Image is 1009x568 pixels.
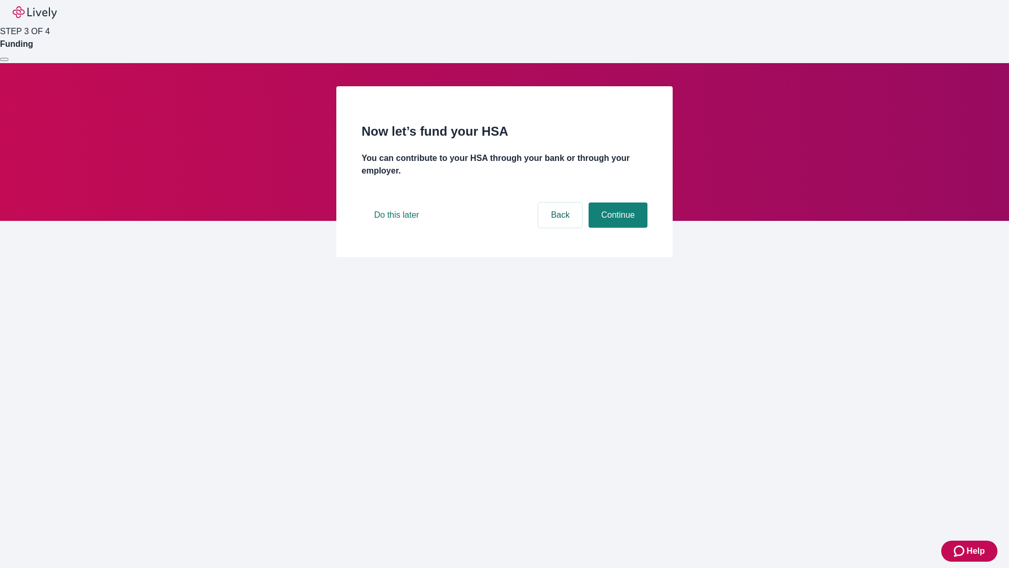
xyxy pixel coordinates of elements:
[954,545,966,557] svg: Zendesk support icon
[13,6,57,19] img: Lively
[538,202,582,228] button: Back
[589,202,647,228] button: Continue
[362,152,647,177] h4: You can contribute to your HSA through your bank or through your employer.
[966,545,985,557] span: Help
[362,202,431,228] button: Do this later
[941,541,997,562] button: Zendesk support iconHelp
[362,122,647,141] h2: Now let’s fund your HSA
